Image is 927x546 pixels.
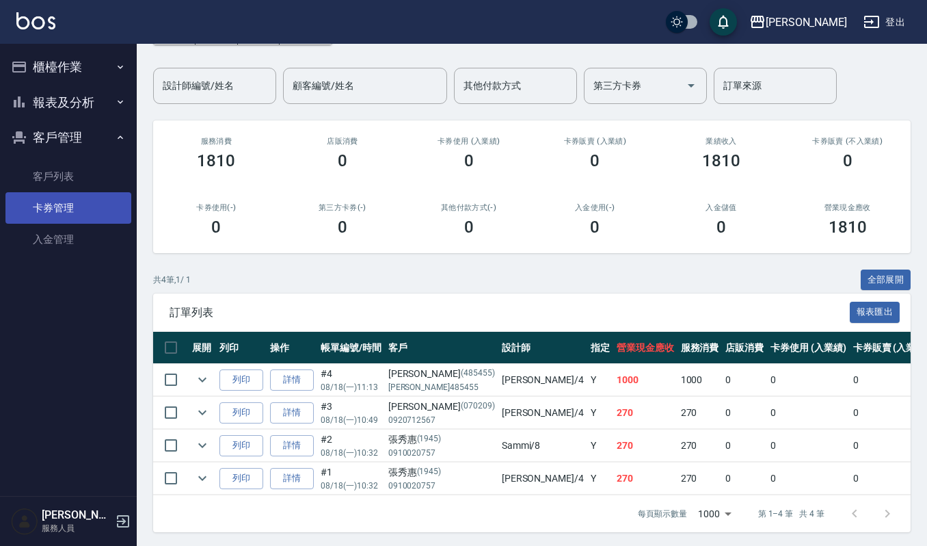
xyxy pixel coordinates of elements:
[722,463,767,495] td: 0
[321,414,381,426] p: 08/18 (一) 10:49
[677,332,723,364] th: 服務消費
[767,397,850,429] td: 0
[767,364,850,396] td: 0
[858,10,911,35] button: 登出
[587,332,613,364] th: 指定
[677,463,723,495] td: 270
[587,463,613,495] td: Y
[722,430,767,462] td: 0
[321,381,381,393] p: 08/18 (一) 11:13
[702,151,740,170] h3: 1810
[850,302,900,323] button: 報表匯出
[587,364,613,396] td: Y
[498,397,587,429] td: [PERSON_NAME] /4
[192,402,213,423] button: expand row
[197,151,235,170] h3: 1810
[498,430,587,462] td: Sammi /8
[170,137,263,146] h3: 服務消費
[548,203,642,212] h2: 入金使用(-)
[587,397,613,429] td: Y
[861,270,911,291] button: 全部展開
[675,203,768,212] h2: 入金儲值
[464,218,474,237] h3: 0
[638,508,687,520] p: 每頁顯示數量
[722,364,767,396] td: 0
[587,430,613,462] td: Y
[317,430,385,462] td: #2
[317,332,385,364] th: 帳單編號/時間
[388,480,495,492] p: 0910020757
[417,432,442,447] p: (1945)
[613,430,677,462] td: 270
[417,465,442,480] p: (1945)
[548,137,642,146] h2: 卡券販賣 (入業績)
[498,332,587,364] th: 設計師
[296,137,390,146] h2: 店販消費
[767,332,850,364] th: 卡券使用 (入業績)
[267,332,317,364] th: 操作
[338,218,347,237] h3: 0
[321,447,381,459] p: 08/18 (一) 10:32
[464,151,474,170] h3: 0
[388,414,495,426] p: 0920712567
[170,203,263,212] h2: 卡券使用(-)
[744,8,852,36] button: [PERSON_NAME]
[5,120,131,155] button: 客戶管理
[192,468,213,489] button: expand row
[767,463,850,495] td: 0
[321,480,381,492] p: 08/18 (一) 10:32
[758,508,824,520] p: 第 1–4 筆 共 4 筆
[317,463,385,495] td: #1
[385,332,498,364] th: 客戶
[317,397,385,429] td: #3
[722,397,767,429] td: 0
[675,137,768,146] h2: 業績收入
[613,397,677,429] td: 270
[461,367,495,381] p: (485455)
[5,192,131,224] a: 卡券管理
[270,402,314,424] a: 詳情
[388,465,495,480] div: 張秀惠
[42,508,111,522] h5: [PERSON_NAME]
[498,364,587,396] td: [PERSON_NAME] /4
[219,369,263,391] button: 列印
[829,218,867,237] h3: 1810
[716,218,726,237] h3: 0
[270,468,314,489] a: 詳情
[219,435,263,456] button: 列印
[388,447,495,459] p: 0910020757
[216,332,267,364] th: 列印
[677,397,723,429] td: 270
[767,430,850,462] td: 0
[590,218,600,237] h3: 0
[219,468,263,489] button: 列印
[338,151,347,170] h3: 0
[317,364,385,396] td: #4
[613,463,677,495] td: 270
[677,364,723,396] td: 1000
[153,274,191,286] p: 共 4 筆, 1 / 1
[801,203,894,212] h2: 營業現金應收
[677,430,723,462] td: 270
[189,332,216,364] th: 展開
[5,85,131,120] button: 報表及分析
[219,402,263,424] button: 列印
[388,432,495,447] div: 張秀惠
[388,367,495,381] div: [PERSON_NAME]
[5,224,131,255] a: 入金管理
[192,369,213,390] button: expand row
[710,8,737,36] button: save
[422,203,515,212] h2: 其他付款方式(-)
[498,463,587,495] td: [PERSON_NAME] /4
[270,435,314,456] a: 詳情
[422,137,515,146] h2: 卡券使用 (入業績)
[5,161,131,192] a: 客戶列表
[5,49,131,85] button: 櫃檯作業
[722,332,767,364] th: 店販消費
[461,400,495,414] p: (070209)
[680,75,702,96] button: Open
[16,12,55,29] img: Logo
[170,306,850,320] span: 訂單列表
[388,381,495,393] p: [PERSON_NAME]485455
[843,151,852,170] h3: 0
